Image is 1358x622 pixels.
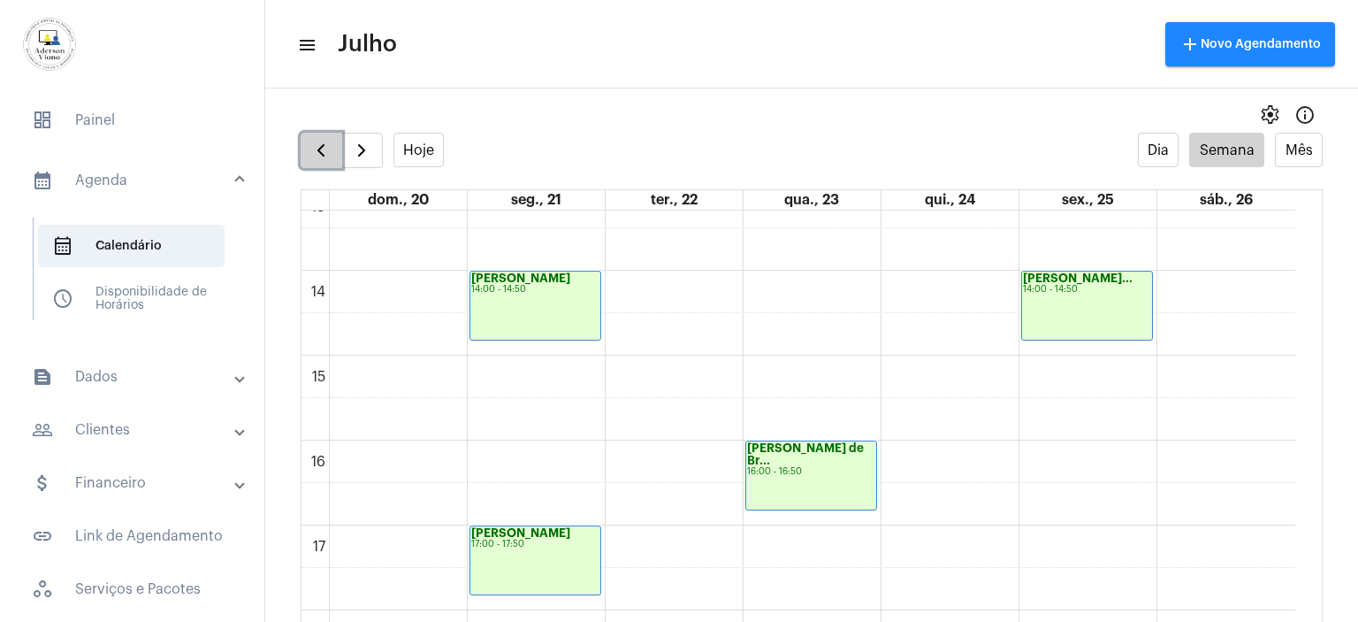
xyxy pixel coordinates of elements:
button: Novo Agendamento [1165,22,1335,66]
button: Próximo Semana [341,133,383,168]
div: 14:00 - 14:50 [471,285,599,295]
button: Semana Anterior [301,133,342,168]
button: Hoje [393,133,445,167]
strong: [PERSON_NAME] de Br... [747,442,864,466]
span: sidenav icon [32,110,53,131]
a: 22 de julho de 2025 [647,190,701,210]
span: Calendário [38,225,225,267]
div: 16:00 - 16:50 [747,467,875,477]
div: 14 [308,284,329,300]
mat-expansion-panel-header: sidenav iconFinanceiro [11,462,264,504]
a: 21 de julho de 2025 [507,190,565,210]
a: 23 de julho de 2025 [781,190,843,210]
button: Semana [1189,133,1264,167]
span: Serviços e Pacotes [18,568,247,610]
div: 14:00 - 14:50 [1023,285,1151,295]
span: Disponibilidade de Horários [38,278,225,320]
mat-icon: sidenav icon [32,526,53,547]
span: Novo Agendamento [1179,38,1321,50]
a: 26 de julho de 2025 [1196,190,1256,210]
a: 20 de julho de 2025 [364,190,432,210]
button: Mês [1275,133,1323,167]
mat-panel-title: Dados [32,366,236,388]
img: d7e3195d-0907-1efa-a796-b593d293ae59.png [14,9,85,80]
mat-expansion-panel-header: sidenav iconClientes [11,409,264,451]
mat-icon: add [1179,34,1201,55]
div: 17 [309,539,329,555]
span: sidenav icon [52,288,73,310]
div: 16 [308,454,329,470]
mat-panel-title: Financeiro [32,472,236,494]
strong: [PERSON_NAME]... [1023,273,1133,284]
mat-icon: sidenav icon [297,35,315,56]
div: sidenav iconAgenda [11,209,264,345]
span: sidenav icon [52,235,73,257]
span: Julho [338,30,397,58]
mat-panel-title: Agenda [32,170,236,191]
mat-expansion-panel-header: sidenav iconDados [11,356,264,398]
mat-icon: sidenav icon [32,170,53,191]
button: Dia [1138,133,1179,167]
span: Link de Agendamento [18,515,247,557]
span: settings [1259,104,1280,126]
mat-icon: sidenav icon [32,366,53,388]
button: Info [1287,97,1323,133]
strong: [PERSON_NAME] [471,273,570,284]
span: sidenav icon [32,579,53,600]
mat-panel-title: Clientes [32,419,236,441]
a: 25 de julho de 2025 [1058,190,1118,210]
mat-icon: sidenav icon [32,419,53,441]
mat-icon: Info [1294,104,1316,126]
a: 24 de julho de 2025 [921,190,979,210]
button: settings [1252,97,1287,133]
span: Painel [18,99,247,142]
mat-icon: sidenav icon [32,472,53,494]
strong: [PERSON_NAME] [471,527,570,539]
div: 17:00 - 17:50 [471,540,599,549]
div: 15 [309,369,329,385]
mat-expansion-panel-header: sidenav iconAgenda [11,152,264,209]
